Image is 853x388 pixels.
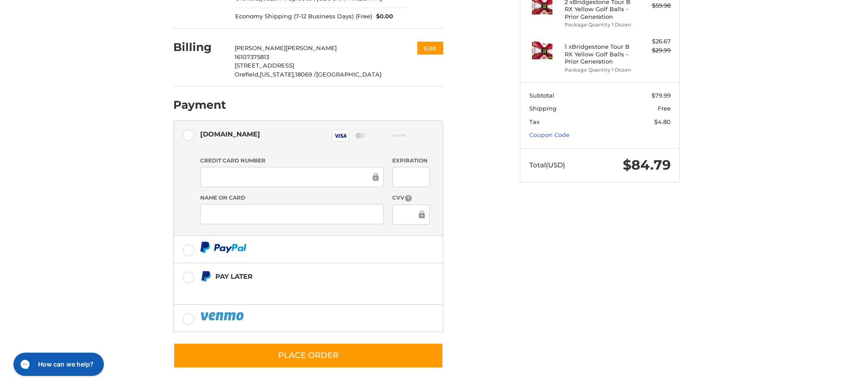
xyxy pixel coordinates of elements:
[235,71,260,78] span: Orefield,
[417,42,443,55] button: Edit
[529,118,540,125] span: Tax
[392,157,429,165] label: Expiration
[235,44,286,51] span: [PERSON_NAME]
[200,127,260,141] div: [DOMAIN_NAME]
[295,71,316,78] span: 18069 /
[173,343,443,368] button: Place Order
[372,12,394,21] span: $0.00
[316,71,381,78] span: [GEOGRAPHIC_DATA]
[654,118,671,125] span: $4.80
[235,62,294,69] span: [STREET_ADDRESS]
[286,44,337,51] span: [PERSON_NAME]
[200,271,211,282] img: Pay Later icon
[529,161,565,169] span: Total (USD)
[565,66,633,74] li: Package Quantity 1 Dozen
[529,105,557,112] span: Shipping
[635,1,671,10] div: $59.98
[173,98,226,112] h2: Payment
[173,40,226,54] h2: Billing
[215,269,387,284] div: Pay Later
[565,21,633,29] li: Package Quantity 1 Dozen
[200,311,246,322] img: PayPal icon
[529,131,570,138] a: Coupon Code
[200,242,247,253] img: PayPal icon
[235,53,269,60] span: 16107375813
[200,194,384,202] label: Name on Card
[652,92,671,99] span: $79.99
[529,92,554,99] span: Subtotal
[392,194,429,202] label: CVV
[658,105,671,112] span: Free
[635,37,671,46] div: $26.67
[200,286,387,294] iframe: PayPal Message 1
[635,46,671,55] div: $29.99
[260,71,295,78] span: [US_STATE],
[565,43,633,65] h4: 1 x Bridgestone Tour B RX Yellow Golf Balls - Prior Generation
[623,157,671,173] span: $84.79
[235,12,372,21] span: Economy Shipping (7-12 Business Days) (Free)
[200,157,384,165] label: Credit Card Number
[9,350,107,379] iframe: Gorgias live chat messenger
